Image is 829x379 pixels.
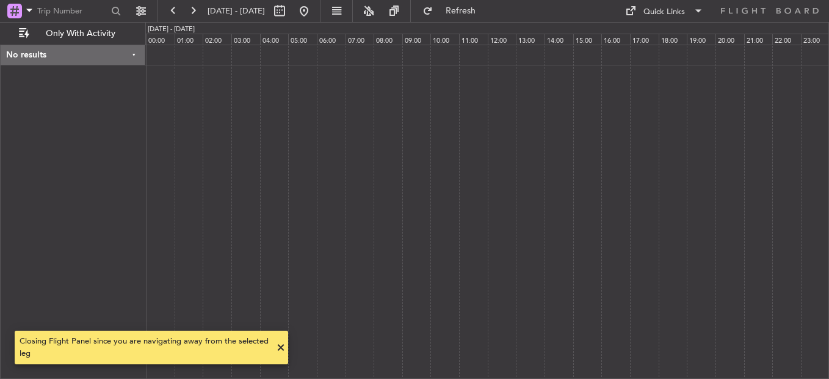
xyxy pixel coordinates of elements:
div: 19:00 [687,34,715,45]
div: 10:00 [430,34,459,45]
div: 13:00 [516,34,545,45]
div: Closing Flight Panel since you are navigating away from the selected leg [20,336,270,359]
div: 14:00 [545,34,573,45]
div: 16:00 [601,34,630,45]
div: 11:00 [459,34,488,45]
button: Refresh [417,1,490,21]
div: [DATE] - [DATE] [148,24,195,35]
div: Quick Links [643,6,685,18]
div: 07:00 [346,34,374,45]
span: Only With Activity [32,29,129,38]
span: Refresh [435,7,487,15]
button: Only With Activity [13,24,132,43]
div: 00:00 [146,34,175,45]
div: 02:00 [203,34,231,45]
div: 01:00 [175,34,203,45]
input: Trip Number [37,2,107,20]
div: 20:00 [715,34,744,45]
div: 04:00 [260,34,289,45]
div: 17:00 [630,34,659,45]
button: Quick Links [619,1,709,21]
div: 12:00 [488,34,516,45]
div: 05:00 [288,34,317,45]
span: [DATE] - [DATE] [208,6,265,17]
div: 03:00 [231,34,260,45]
div: 22:00 [772,34,801,45]
div: 15:00 [573,34,602,45]
div: 21:00 [744,34,773,45]
div: 08:00 [374,34,402,45]
div: 06:00 [317,34,346,45]
div: 09:00 [402,34,431,45]
div: 18:00 [659,34,687,45]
